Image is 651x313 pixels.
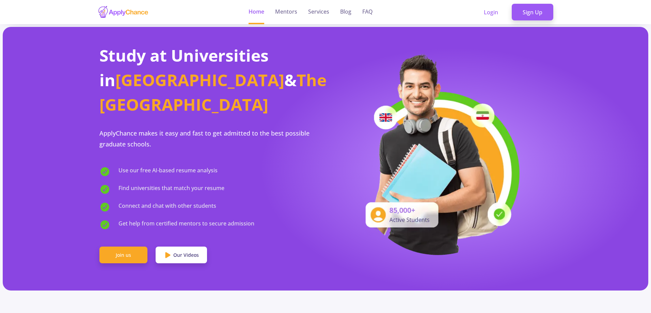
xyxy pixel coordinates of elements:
[99,44,269,91] span: Study at Universities in
[512,4,553,21] a: Sign Up
[355,52,522,255] img: applicant
[115,69,284,91] span: [GEOGRAPHIC_DATA]
[173,251,199,259] span: Our Videos
[118,184,224,195] span: Find universities that match your resume
[156,247,207,264] a: Our Videos
[284,69,297,91] span: &
[98,5,149,19] img: applychance logo
[99,129,309,148] span: ApplyChance makes it easy and fast to get admitted to the best possible graduate schools.
[118,166,218,177] span: Use our free AI-based resume analysis
[118,202,216,213] span: Connect and chat with other students
[99,247,147,264] a: Join us
[473,4,509,21] a: Login
[118,219,254,230] span: Get help from certified mentors to secure admission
